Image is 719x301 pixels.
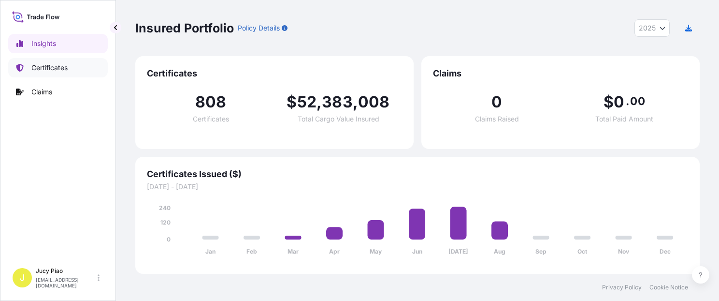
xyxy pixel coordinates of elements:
tspan: Aug [494,248,505,255]
tspan: Mar [288,248,299,255]
a: Cookie Notice [649,284,688,291]
tspan: 120 [160,219,171,226]
tspan: 0 [167,236,171,243]
p: Insured Portfolio [135,20,234,36]
p: [EMAIL_ADDRESS][DOMAIN_NAME] [36,277,96,288]
span: [DATE] - [DATE] [147,182,688,192]
tspan: Apr [329,248,340,255]
button: Year Selector [634,19,670,37]
span: Claims [433,68,688,79]
span: , [353,94,358,110]
tspan: Jun [412,248,422,255]
a: Claims [8,82,108,102]
span: 52 [297,94,316,110]
tspan: Feb [246,248,257,255]
tspan: 240 [159,204,171,211]
span: Certificates [193,116,229,122]
span: Certificates [147,68,402,79]
tspan: Nov [618,248,630,255]
span: 00 [630,97,645,105]
p: Policy Details [238,23,280,33]
tspan: Dec [660,248,671,255]
tspan: [DATE] [448,248,468,255]
span: . [626,97,629,105]
span: $ [287,94,297,110]
span: Total Cargo Value Insured [298,116,379,122]
span: Claims Raised [475,116,519,122]
p: Insights [31,39,56,48]
a: Insights [8,34,108,53]
span: 2025 [639,23,656,33]
span: Total Paid Amount [595,116,653,122]
span: 0 [491,94,502,110]
span: $ [604,94,614,110]
a: Privacy Policy [602,284,642,291]
span: Certificates Issued ($) [147,168,688,180]
p: Claims [31,87,52,97]
tspan: Sep [535,248,546,255]
span: 008 [358,94,390,110]
tspan: Jan [205,248,216,255]
span: 808 [195,94,227,110]
tspan: Oct [577,248,588,255]
a: Certificates [8,58,108,77]
tspan: May [370,248,382,255]
p: Certificates [31,63,68,73]
p: Jucy Piao [36,267,96,275]
span: J [20,273,25,283]
span: 383 [322,94,353,110]
span: 0 [614,94,624,110]
span: , [316,94,322,110]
